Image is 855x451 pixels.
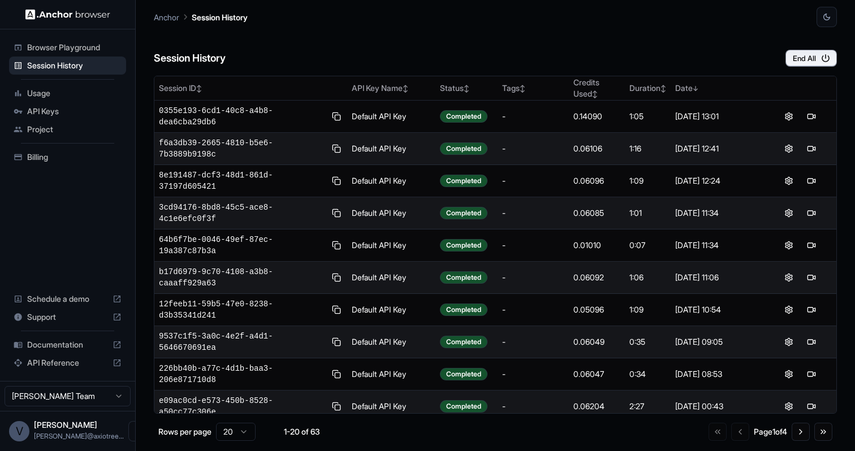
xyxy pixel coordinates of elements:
div: - [502,272,565,283]
span: Usage [27,88,122,99]
div: Tags [502,83,565,94]
div: API Keys [9,102,126,120]
span: ↕ [520,84,525,93]
div: Completed [440,336,487,348]
td: Default API Key [347,391,435,423]
span: e09ac0cd-e573-450b-8528-a50cc77c306e [159,395,325,418]
div: 0.06096 [573,175,620,187]
div: Billing [9,148,126,166]
span: 12feeb11-59b5-47e0-8238-d3b35341d241 [159,298,325,321]
span: API Reference [27,357,108,368]
span: 0355e193-6cd1-40c8-a4b8-dea6cba29db6 [159,105,325,128]
div: Credits Used [573,77,620,99]
td: Default API Key [347,101,435,133]
div: API Key Name [352,83,431,94]
span: Browser Playground [27,42,122,53]
div: [DATE] 13:01 [675,111,759,122]
p: Anchor [154,11,179,23]
div: Project [9,120,126,138]
div: [DATE] 12:24 [675,175,759,187]
span: f6a3db39-2665-4810-b5e6-7b3889b9198c [159,137,325,160]
div: [DATE] 12:41 [675,143,759,154]
div: - [502,111,565,122]
div: 0:07 [629,240,666,251]
div: Completed [440,303,487,316]
div: [DATE] 09:05 [675,336,759,348]
div: 0:34 [629,368,666,380]
td: Default API Key [347,133,435,165]
div: Completed [440,239,487,251]
span: Billing [27,151,122,163]
div: - [502,240,565,251]
div: 1:09 [629,175,666,187]
span: 226bb40b-a77c-4d1b-baa3-206e871710d8 [159,363,325,385]
div: [DATE] 11:34 [675,207,759,219]
span: ↕ [403,84,408,93]
div: [DATE] 08:53 [675,368,759,380]
nav: breadcrumb [154,11,248,23]
span: ↕ [592,90,598,98]
div: [DATE] 11:34 [675,240,759,251]
img: Anchor Logo [25,9,110,20]
span: ↕ [660,84,666,93]
div: V [9,421,29,441]
div: API Reference [9,354,126,372]
div: Session ID [159,83,343,94]
span: Support [27,311,108,323]
div: 0.01010 [573,240,620,251]
div: 0.06106 [573,143,620,154]
div: - [502,143,565,154]
td: Default API Key [347,229,435,262]
span: Session History [27,60,122,71]
p: Session History [192,11,248,23]
div: Completed [440,271,487,284]
td: Default API Key [347,262,435,294]
div: Date [675,83,759,94]
div: 0.06085 [573,207,620,219]
div: - [502,368,565,380]
div: 0.06204 [573,401,620,412]
div: Status [440,83,493,94]
div: 1:16 [629,143,666,154]
div: 1:05 [629,111,666,122]
div: 0.06092 [573,272,620,283]
span: 8e191487-dcf3-48d1-861d-37197d605421 [159,170,325,192]
button: End All [785,50,837,67]
div: 0.05096 [573,304,620,315]
span: vipin@axiotree.com [34,432,124,440]
div: 1:06 [629,272,666,283]
div: Page 1 of 4 [754,426,787,437]
div: 1:01 [629,207,666,219]
div: 0.06049 [573,336,620,348]
div: 1:09 [629,304,666,315]
span: Project [27,124,122,135]
span: Documentation [27,339,108,350]
div: - [502,175,565,187]
span: 64b6f7be-0046-49ef-87ec-19a387c87b3a [159,234,325,257]
div: Completed [440,368,487,380]
div: Support [9,308,126,326]
div: Completed [440,142,487,155]
button: Open menu [128,421,149,441]
div: Documentation [9,336,126,354]
div: Duration [629,83,666,94]
span: ↕ [196,84,202,93]
div: Completed [440,400,487,413]
div: 0:35 [629,336,666,348]
div: Browser Playground [9,38,126,57]
div: [DATE] 00:43 [675,401,759,412]
span: API Keys [27,106,122,117]
div: - [502,304,565,315]
div: Completed [440,207,487,219]
div: Completed [440,110,487,123]
div: 0.14090 [573,111,620,122]
div: 0.06047 [573,368,620,380]
div: - [502,207,565,219]
div: - [502,336,565,348]
p: Rows per page [158,426,211,437]
div: Completed [440,175,487,187]
td: Default API Key [347,165,435,197]
span: b17d6979-9c70-4108-a3b8-caaaff929a63 [159,266,325,289]
div: 1-20 of 63 [274,426,330,437]
span: Vipin Tanna [34,420,97,430]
